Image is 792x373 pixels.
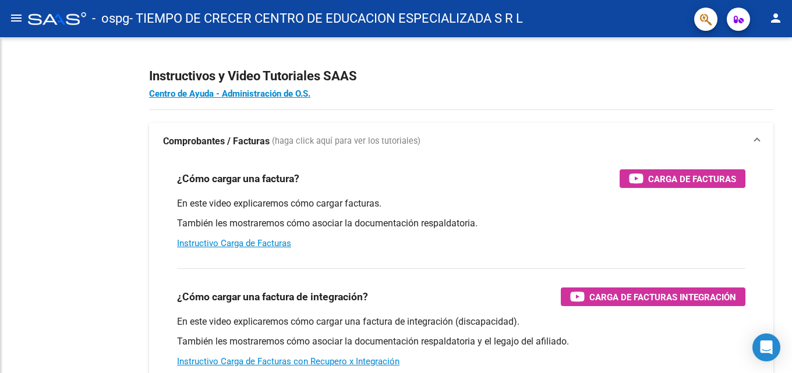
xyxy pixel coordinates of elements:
[149,65,773,87] h2: Instructivos y Video Tutoriales SAAS
[177,197,745,210] p: En este video explicaremos cómo cargar facturas.
[589,290,736,304] span: Carga de Facturas Integración
[752,333,780,361] div: Open Intercom Messenger
[620,169,745,188] button: Carga de Facturas
[149,88,310,99] a: Centro de Ayuda - Administración de O.S.
[177,170,299,187] h3: ¿Cómo cargar una factura?
[9,11,23,25] mat-icon: menu
[177,289,368,305] h3: ¿Cómo cargar una factura de integración?
[177,335,745,348] p: También les mostraremos cómo asociar la documentación respaldatoria y el legajo del afiliado.
[648,172,736,186] span: Carga de Facturas
[129,6,523,31] span: - TIEMPO DE CRECER CENTRO DE EDUCACION ESPECIALIZADA S R L
[177,315,745,328] p: En este video explicaremos cómo cargar una factura de integración (discapacidad).
[561,287,745,306] button: Carga de Facturas Integración
[177,356,399,367] a: Instructivo Carga de Facturas con Recupero x Integración
[177,238,291,248] a: Instructivo Carga de Facturas
[177,217,745,230] p: También les mostraremos cómo asociar la documentación respaldatoria.
[92,6,129,31] span: - ospg
[149,123,773,160] mat-expansion-panel-header: Comprobantes / Facturas (haga click aquí para ver los tutoriales)
[272,135,420,148] span: (haga click aquí para ver los tutoriales)
[769,11,783,25] mat-icon: person
[163,135,270,148] strong: Comprobantes / Facturas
